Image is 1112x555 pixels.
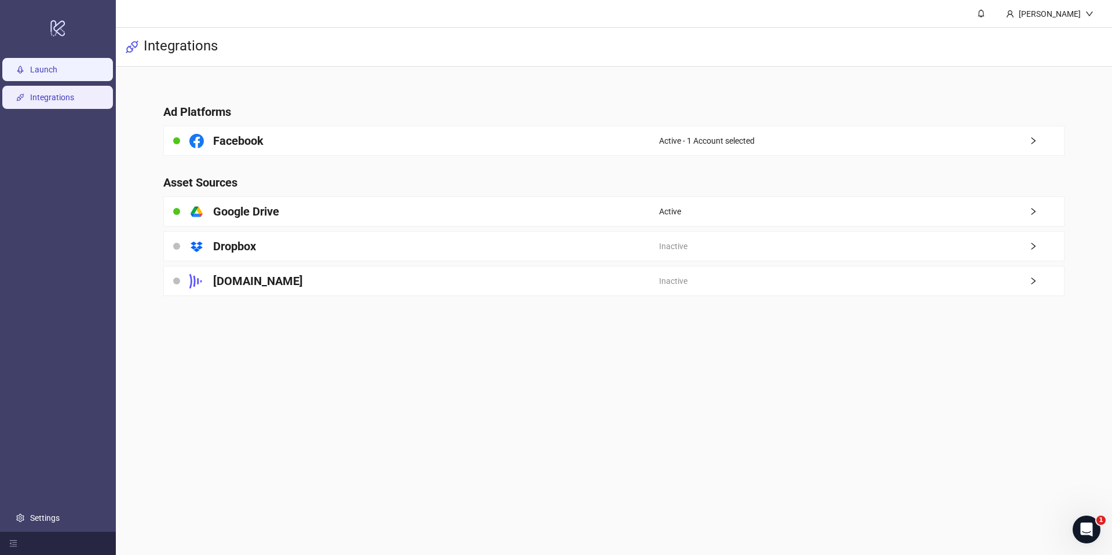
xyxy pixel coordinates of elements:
a: [DOMAIN_NAME]Inactiveright [163,266,1065,296]
iframe: Intercom live chat [1073,516,1100,543]
span: down [1085,10,1093,18]
a: DropboxInactiveright [163,231,1065,261]
h4: Facebook [213,133,264,149]
a: Google DriveActiveright [163,196,1065,227]
h4: Asset Sources [163,174,1065,191]
span: 1 [1096,516,1106,525]
a: Settings [30,513,60,523]
span: Inactive [659,240,687,253]
span: right [1029,137,1064,145]
a: Integrations [30,93,74,102]
span: api [125,40,139,54]
a: Launch [30,65,57,74]
h4: [DOMAIN_NAME] [213,273,303,289]
h3: Integrations [144,37,218,57]
svg: Frame.io Logo [189,274,204,289]
span: bell [977,9,985,17]
h4: Ad Platforms [163,104,1065,120]
span: menu-fold [9,539,17,547]
span: Active [659,205,681,218]
span: Inactive [659,275,687,287]
span: Active - 1 Account selected [659,134,755,147]
a: FacebookActive - 1 Account selectedright [163,126,1065,156]
h4: Dropbox [213,238,256,254]
span: right [1029,277,1064,285]
h4: Google Drive [213,203,279,220]
span: right [1029,207,1064,216]
span: user [1006,10,1014,18]
div: [PERSON_NAME] [1014,8,1085,20]
span: right [1029,242,1064,250]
